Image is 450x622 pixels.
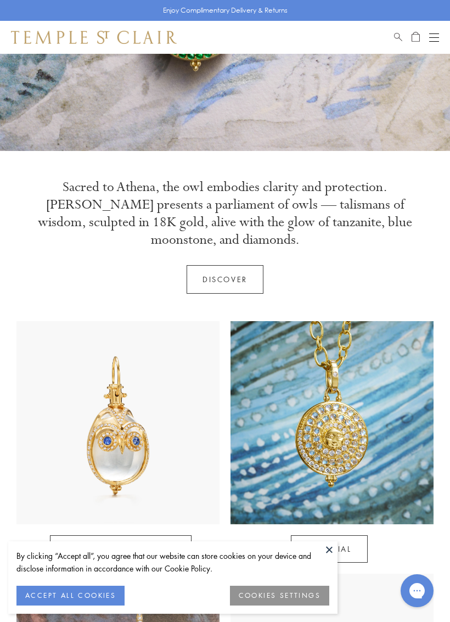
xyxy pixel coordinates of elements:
button: Open navigation [429,31,439,44]
div: By clicking “Accept all”, you agree that our website can store cookies on your device and disclos... [16,550,329,575]
a: Celestial [291,535,367,563]
iframe: Gorgias live chat messenger [395,570,439,611]
a: Open Shopping Bag [412,31,420,44]
button: COOKIES SETTINGS [230,586,329,606]
button: ACCEPT ALL COOKIES [16,586,125,606]
p: Sacred to Athena, the owl embodies clarity and protection. [PERSON_NAME] presents a parliament of... [33,178,417,249]
a: Rock Crystal Amulets [50,535,192,563]
a: Discover [187,265,263,294]
a: Search [394,31,402,44]
img: Temple St. Clair [11,31,177,44]
p: Enjoy Complimentary Delivery & Returns [163,5,288,16]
